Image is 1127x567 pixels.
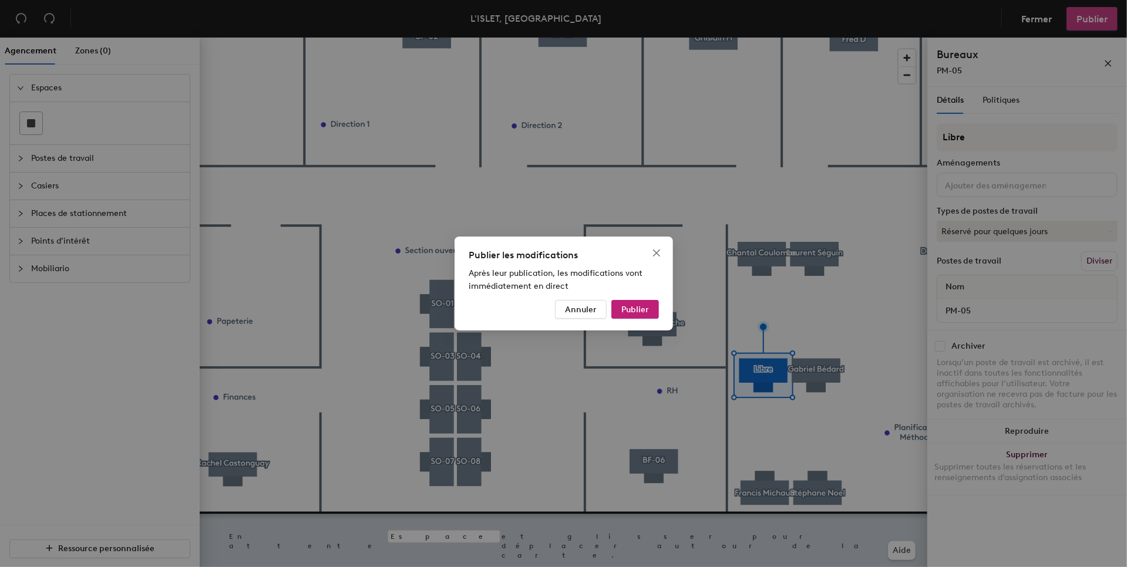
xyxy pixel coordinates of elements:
div: Publier les modifications [469,248,659,262]
button: Publier [611,300,659,319]
span: Close [647,248,666,258]
span: Après leur publication, les modifications vont immédiatement en direct [469,268,642,291]
span: Annuler [565,305,597,315]
span: Publier [621,305,649,315]
button: Annuler [555,300,607,319]
button: Close [647,244,666,262]
span: close [652,248,661,258]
